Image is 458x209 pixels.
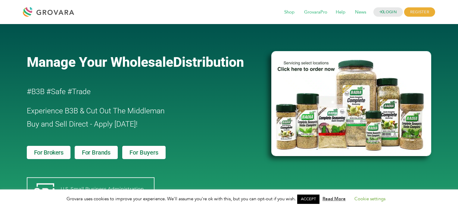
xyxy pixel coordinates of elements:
a: GrovaraPro [300,9,332,16]
span: REGISTER [404,8,435,17]
a: ACCEPT [297,195,319,204]
a: For Brokers [27,146,71,159]
a: LOGIN [373,8,403,17]
span: Distribution [173,54,244,70]
span: Buy and Sell Direct - Apply [DATE]! [27,120,138,128]
span: For Brokers [34,149,64,155]
span: News [351,7,370,18]
span: Help [332,7,350,18]
a: Read More [322,196,346,202]
a: For Buyers [122,146,166,159]
a: Shop [280,9,299,16]
a: For Brands [75,146,118,159]
span: For Buyers [129,149,158,155]
a: Manage Your WholesaleDistribution [27,54,262,70]
a: News [351,9,370,16]
h2: #B3B #Safe #Trade [27,85,237,98]
span: GrovaraPro [300,7,332,18]
a: Help [332,9,350,16]
span: Shop [280,7,299,18]
span: Grovara uses cookies to improve your experience. We'll assume you're ok with this, but you can op... [67,196,391,202]
span: Experience B3B & Cut Out The Middleman [27,106,165,115]
a: Cookie settings [354,196,385,202]
span: Manage Your Wholesale [27,54,173,70]
span: For Brands [82,149,111,155]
